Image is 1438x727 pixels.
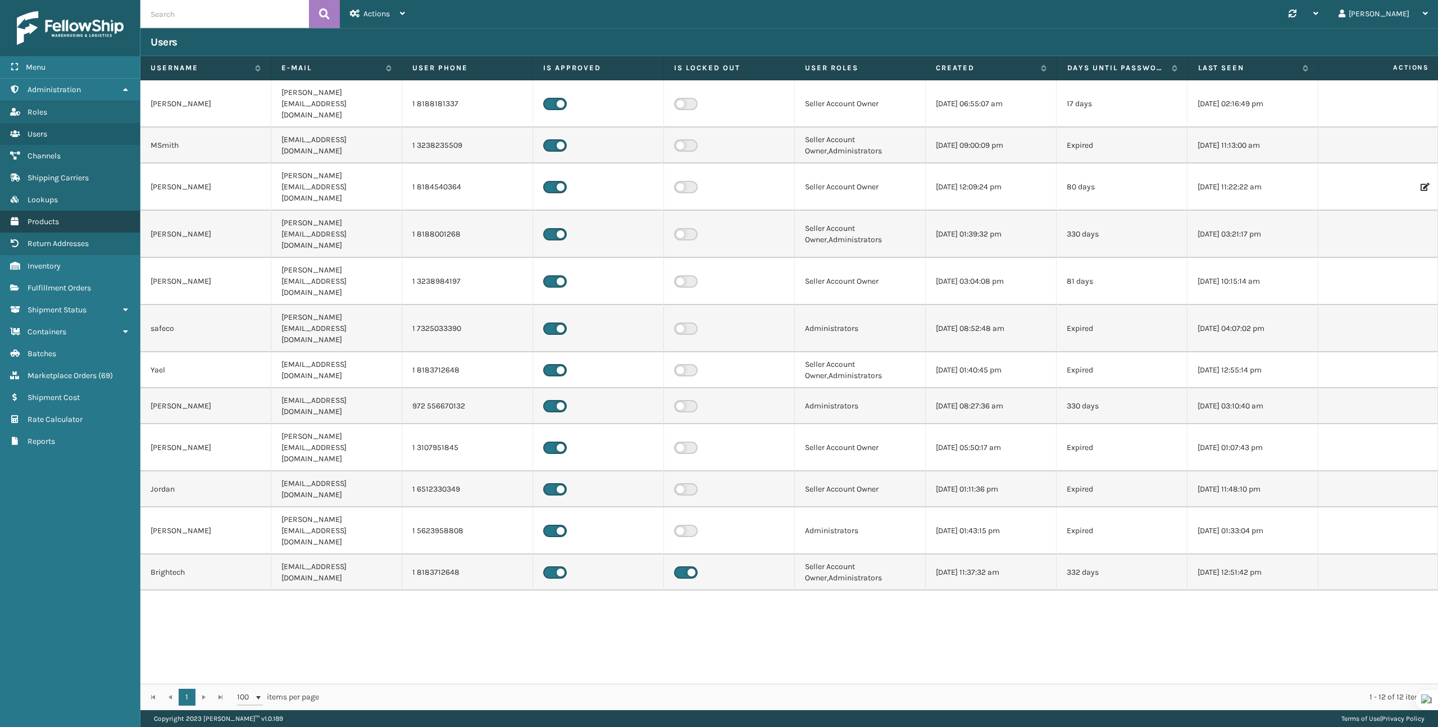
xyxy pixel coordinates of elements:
[1382,715,1425,723] a: Privacy Policy
[1187,555,1318,590] td: [DATE] 12:51:42 pm
[1198,63,1297,73] label: Last Seen
[140,128,271,163] td: MSmith
[281,63,380,73] label: E-mail
[1057,388,1187,424] td: 330 days
[402,388,533,424] td: 972 556670132
[1341,715,1380,723] a: Terms of Use
[1057,305,1187,352] td: Expired
[151,63,249,73] label: Username
[140,388,271,424] td: [PERSON_NAME]
[28,283,91,293] span: Fulfillment Orders
[926,507,1057,555] td: [DATE] 01:43:15 pm
[1057,471,1187,507] td: Expired
[28,261,61,271] span: Inventory
[28,349,56,358] span: Batches
[543,63,653,73] label: Is Approved
[402,80,533,128] td: 1 8188181337
[795,163,926,211] td: Seller Account Owner
[926,424,1057,471] td: [DATE] 05:50:17 am
[402,258,533,305] td: 1 3238984197
[271,128,402,163] td: [EMAIL_ADDRESS][DOMAIN_NAME]
[1187,471,1318,507] td: [DATE] 11:48:10 pm
[271,305,402,352] td: [PERSON_NAME][EMAIL_ADDRESS][DOMAIN_NAME]
[402,163,533,211] td: 1 8184540364
[412,63,522,73] label: User phone
[140,555,271,590] td: Brightech
[271,80,402,128] td: [PERSON_NAME][EMAIL_ADDRESS][DOMAIN_NAME]
[402,128,533,163] td: 1 3238235509
[28,393,80,402] span: Shipment Cost
[154,710,283,727] p: Copyright 2023 [PERSON_NAME]™ v 1.0.189
[140,471,271,507] td: Jordan
[28,85,81,94] span: Administration
[1341,710,1425,727] div: |
[1187,163,1318,211] td: [DATE] 11:22:22 am
[795,128,926,163] td: Seller Account Owner,Administrators
[28,239,89,248] span: Return Addresses
[674,63,784,73] label: Is Locked Out
[17,11,124,45] img: logo
[140,80,271,128] td: [PERSON_NAME]
[140,211,271,258] td: [PERSON_NAME]
[28,327,66,337] span: Containers
[28,129,47,139] span: Users
[936,63,1035,73] label: Created
[1187,352,1318,388] td: [DATE] 12:55:14 pm
[402,424,533,471] td: 1 3107951845
[1187,507,1318,555] td: [DATE] 01:33:04 pm
[795,507,926,555] td: Administrators
[1187,305,1318,352] td: [DATE] 04:07:02 pm
[28,107,47,117] span: Roles
[28,437,55,446] span: Reports
[795,211,926,258] td: Seller Account Owner,Administrators
[1057,211,1187,258] td: 330 days
[271,424,402,471] td: [PERSON_NAME][EMAIL_ADDRESS][DOMAIN_NAME]
[1187,388,1318,424] td: [DATE] 03:10:40 am
[1057,128,1187,163] td: Expired
[402,352,533,388] td: 1 8183712648
[1057,424,1187,471] td: Expired
[140,258,271,305] td: [PERSON_NAME]
[140,352,271,388] td: Yael
[271,555,402,590] td: [EMAIL_ADDRESS][DOMAIN_NAME]
[795,555,926,590] td: Seller Account Owner,Administrators
[1187,128,1318,163] td: [DATE] 11:13:00 am
[1421,183,1427,191] i: Edit
[335,692,1426,703] div: 1 - 12 of 12 items
[140,305,271,352] td: safeco
[140,163,271,211] td: [PERSON_NAME]
[402,211,533,258] td: 1 8188001268
[795,80,926,128] td: Seller Account Owner
[402,507,533,555] td: 1 5623958808
[271,258,402,305] td: [PERSON_NAME][EMAIL_ADDRESS][DOMAIN_NAME]
[1057,352,1187,388] td: Expired
[28,217,59,226] span: Products
[28,415,83,424] span: Rate Calculator
[926,471,1057,507] td: [DATE] 01:11:36 pm
[926,388,1057,424] td: [DATE] 08:27:36 am
[271,211,402,258] td: [PERSON_NAME][EMAIL_ADDRESS][DOMAIN_NAME]
[1187,424,1318,471] td: [DATE] 01:07:43 pm
[926,305,1057,352] td: [DATE] 08:52:48 am
[1057,163,1187,211] td: 80 days
[402,471,533,507] td: 1 6512330349
[237,692,254,703] span: 100
[926,258,1057,305] td: [DATE] 03:04:08 pm
[926,163,1057,211] td: [DATE] 12:09:24 pm
[795,424,926,471] td: Seller Account Owner
[926,80,1057,128] td: [DATE] 06:55:07 am
[1057,258,1187,305] td: 81 days
[1322,58,1436,77] span: Actions
[28,371,97,380] span: Marketplace Orders
[28,195,58,205] span: Lookups
[1187,258,1318,305] td: [DATE] 10:15:14 am
[28,305,87,315] span: Shipment Status
[402,555,533,590] td: 1 8183712648
[1057,555,1187,590] td: 332 days
[26,62,45,72] span: Menu
[795,258,926,305] td: Seller Account Owner
[1067,63,1166,73] label: Days until password expires
[237,689,319,706] span: items per page
[795,352,926,388] td: Seller Account Owner,Administrators
[1057,507,1187,555] td: Expired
